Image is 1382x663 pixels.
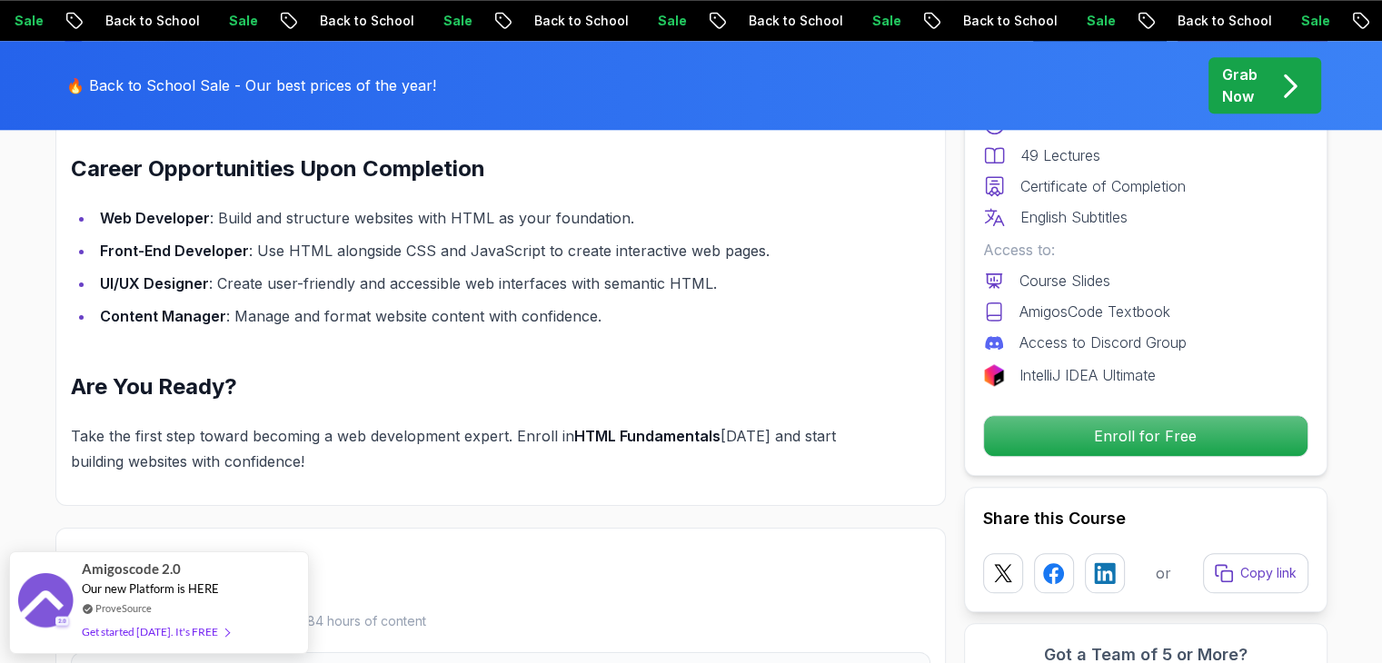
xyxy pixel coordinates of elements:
[18,573,73,632] img: provesource social proof notification image
[100,242,249,260] strong: Front-End Developer
[94,238,844,263] li: : Use HTML alongside CSS and JavaScript to create interactive web pages.
[66,74,436,96] p: 🔥 Back to School Sale - Our best prices of the year!
[857,12,915,30] p: Sale
[1156,562,1171,584] p: or
[1019,301,1170,322] p: AmigosCode Textbook
[983,364,1005,386] img: jetbrains logo
[1019,270,1110,292] p: Course Slides
[1240,564,1297,582] p: Copy link
[948,12,1071,30] p: Back to School
[1286,12,1344,30] p: Sale
[519,12,642,30] p: Back to School
[428,12,486,30] p: Sale
[94,303,844,329] li: : Manage and format website content with confidence.
[95,600,152,616] a: ProveSource
[1203,553,1308,593] button: Copy link
[100,307,226,325] strong: Content Manager
[94,271,844,296] li: : Create user-friendly and accessible web interfaces with semantic HTML.
[300,612,426,630] span: 1.84 hours of content
[1019,331,1187,353] p: Access to Discord Group
[214,12,272,30] p: Sale
[304,12,428,30] p: Back to School
[94,205,844,231] li: : Build and structure websites with HTML as your foundation.
[1071,12,1129,30] p: Sale
[983,506,1308,531] h2: Share this Course
[984,416,1307,456] p: Enroll for Free
[983,239,1308,261] p: Access to:
[71,154,844,183] h2: Career Opportunities Upon Completion
[1019,364,1156,386] p: IntelliJ IDEA Ultimate
[82,559,181,579] span: Amigoscode 2.0
[574,427,721,445] strong: HTML Fundamentals
[82,621,229,642] div: Get started [DATE]. It's FREE
[983,415,1308,457] button: Enroll for Free
[71,558,930,583] h2: Course Curriculum
[100,209,210,227] strong: Web Developer
[82,581,219,596] span: Our new Platform is HERE
[1020,175,1186,197] p: Certificate of Completion
[71,372,844,401] h2: Are You Ready?
[642,12,701,30] p: Sale
[1222,64,1258,107] p: Grab Now
[1020,206,1128,228] p: English Subtitles
[1020,144,1100,166] p: 49 Lectures
[100,274,209,292] strong: UI/UX Designer
[733,12,857,30] p: Back to School
[90,12,214,30] p: Back to School
[1162,12,1286,30] p: Back to School
[71,423,844,474] p: Take the first step toward becoming a web development expert. Enroll in [DATE] and start building...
